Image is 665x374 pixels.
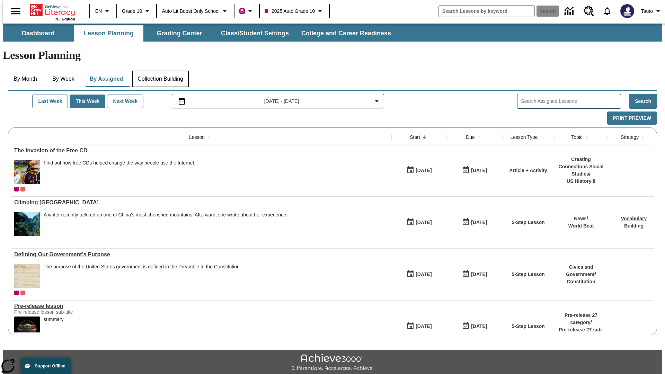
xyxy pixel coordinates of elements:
[460,216,489,229] button: 06/30/26: Last day the lesson can be accessed
[159,5,232,17] button: School: Auto Lit Boost only School, Select your school
[512,219,545,226] p: 5-Step Lesson
[20,291,25,295] div: OL 2025 Auto Grade 11
[14,187,19,192] div: Current Class
[638,5,665,17] button: Profile/Settings
[262,5,327,17] button: Class: 2025 Auto Grade 10, Select your class
[621,216,647,229] a: Vocabulary Building
[404,164,434,177] button: 09/01/25: First time the lesson was available
[521,96,621,106] input: Search Assigned Lessons
[629,94,657,109] button: Search
[560,2,579,21] a: Data Center
[579,2,598,20] a: Resource Center, Will open in new tab
[70,95,105,108] button: This Week
[416,166,432,175] div: [DATE]
[32,95,68,108] button: Last Week
[410,134,420,141] div: Start
[620,4,634,18] img: Avatar
[3,25,397,42] div: SubNavbar
[145,25,214,42] button: Grading Center
[215,25,294,42] button: Class/Student Settings
[162,8,220,15] span: Auto Lit Boost only School
[14,251,388,258] div: Defining Our Government's Purpose
[119,5,154,17] button: Grade: Grade 10, Select a grade
[92,5,114,17] button: Language: EN, Select a language
[639,133,647,141] button: Sort
[571,134,583,141] div: Topic
[55,17,75,21] span: NJ Edition
[558,326,604,341] p: Pre-release 27 sub-category
[44,317,64,341] span: summary
[509,167,547,174] p: Article + Activity
[558,156,604,178] p: Creating Connections Social Studies /
[416,322,432,331] div: [DATE]
[14,303,388,309] div: Pre-release lesson
[6,1,26,21] button: Open side menu
[14,160,40,184] img: A pile of compact discs with labels saying they offer free hours of America Online access
[44,264,241,288] div: The purpose of the United States government is defined in the Preamble to the Constitution.
[35,364,65,368] span: Support Offline
[568,215,594,222] p: News /
[291,354,374,372] img: Achieve3000 Differentiate Accelerate Achieve
[558,264,604,278] p: Civics and Government /
[20,187,25,192] div: OL 2025 Auto Grade 11
[510,134,538,141] div: Lesson Type
[240,7,244,15] span: B
[512,323,545,330] p: 5-Step Lesson
[621,134,639,141] div: Strategy
[416,270,432,279] div: [DATE]
[296,25,397,42] button: College and Career Readiness
[471,166,487,175] div: [DATE]
[107,95,143,108] button: Next Week
[3,24,662,42] div: SubNavbar
[558,178,604,185] p: US History II
[416,218,432,227] div: [DATE]
[512,271,545,278] p: 5-Step Lesson
[14,264,40,288] img: This historic document written in calligraphic script on aged parchment, is the Preamble of the C...
[264,98,299,105] span: [DATE] - [DATE]
[460,320,489,333] button: 01/25/26: Last day the lesson can be accessed
[373,97,381,105] svg: Collapse Date Range Filter
[404,268,434,281] button: 07/01/25: First time the lesson was available
[420,133,428,141] button: Sort
[205,133,213,141] button: Sort
[132,71,189,87] button: Collection Building
[44,160,195,184] span: Find out how free CDs helped change the way people use the Internet.
[44,264,241,270] div: The purpose of the United States government is defined in the Preamble to the Constitution.
[471,270,487,279] div: [DATE]
[189,134,205,141] div: Lesson
[475,133,483,141] button: Sort
[3,25,73,42] button: Dashboard
[95,8,102,15] span: EN
[30,3,75,17] a: Home
[122,8,142,15] span: Grade 10
[583,133,591,141] button: Sort
[21,358,71,374] button: Support Offline
[175,97,381,105] button: Select the date range menu item
[14,291,19,295] div: Current Class
[471,218,487,227] div: [DATE]
[44,212,287,218] div: A writer recently trekked up one of China's most cherished mountains. Afterward, she wrote about ...
[466,134,475,141] div: Due
[607,112,657,125] button: Print Preview
[237,5,257,17] button: Boost Class color is violet red. Change class color
[568,222,594,230] p: World Beat
[404,320,434,333] button: 01/22/25: First time the lesson was available
[460,268,489,281] button: 03/31/26: Last day the lesson can be accessed
[44,160,195,166] div: Find out how free CDs helped change the way people use the Internet.
[471,322,487,331] div: [DATE]
[14,309,118,315] div: Pre-release lesson sub-title
[74,25,143,42] button: Lesson Planning
[439,6,534,17] input: search field
[44,317,64,322] div: summary
[14,212,40,236] img: 6000 stone steps to climb Mount Tai in Chinese countryside
[558,278,604,285] p: Constitution
[641,8,653,15] span: Tauto
[265,8,315,15] span: 2025 Auto Grade 10
[14,148,388,154] a: The Invasion of the Free CD, Lessons
[46,71,81,87] button: By Week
